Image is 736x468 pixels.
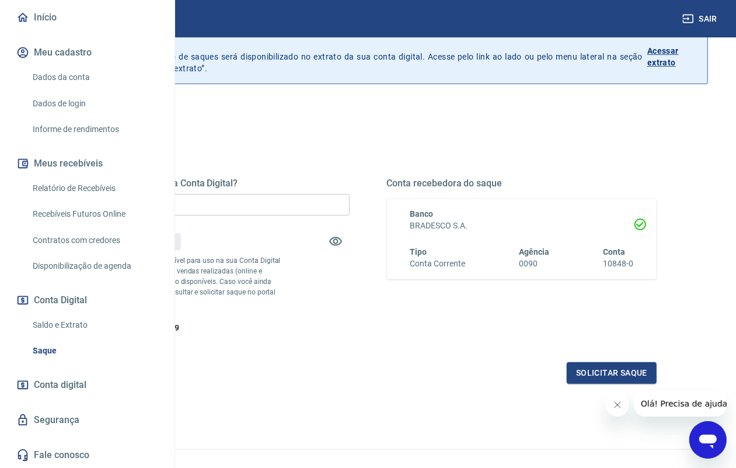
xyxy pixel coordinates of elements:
[7,8,98,18] span: Olá! Precisa de ajuda?
[28,202,161,226] a: Recebíveis Futuros Online
[34,377,86,393] span: Conta digital
[567,362,657,384] button: Solicitar saque
[647,39,698,74] a: Acessar extrato
[28,228,161,252] a: Contratos com credores
[680,8,722,30] button: Sair
[689,421,727,459] iframe: Botão para abrir a janela de mensagens
[14,407,161,433] a: Segurança
[14,442,161,468] a: Fale conosco
[519,247,549,256] span: Agência
[28,117,161,141] a: Informe de rendimentos
[410,247,427,256] span: Tipo
[28,313,161,337] a: Saldo e Extrato
[63,39,643,74] p: A partir de agora, o histórico de saques será disponibilizado no extrato da sua conta digital. Ac...
[634,391,727,417] iframe: Mensagem da empresa
[79,178,350,189] h5: Quanto deseja sacar da Conta Digital?
[387,178,657,189] h5: Conta recebedora do saque
[606,393,629,417] iframe: Fechar mensagem
[79,255,282,308] p: *Corresponde ao saldo disponível para uso na sua Conta Digital Vindi. Incluindo os valores das ve...
[410,209,434,219] span: Banco
[28,176,161,200] a: Relatório de Recebíveis
[14,287,161,313] button: Conta Digital
[14,151,161,176] button: Meus recebíveis
[147,323,179,332] span: R$ 13,59
[28,254,161,278] a: Disponibilização de agenda
[28,339,161,363] a: Saque
[647,45,698,68] p: Acessar extrato
[14,40,161,65] button: Meu cadastro
[63,39,643,51] p: Histórico de saques
[28,92,161,116] a: Dados de login
[519,258,549,270] h6: 0090
[410,258,465,270] h6: Conta Corrente
[14,5,161,30] a: Início
[14,372,161,398] a: Conta digital
[410,220,634,232] h6: BRADESCO S.A.
[603,247,625,256] span: Conta
[28,65,161,89] a: Dados da conta
[603,258,633,270] h6: 10848-0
